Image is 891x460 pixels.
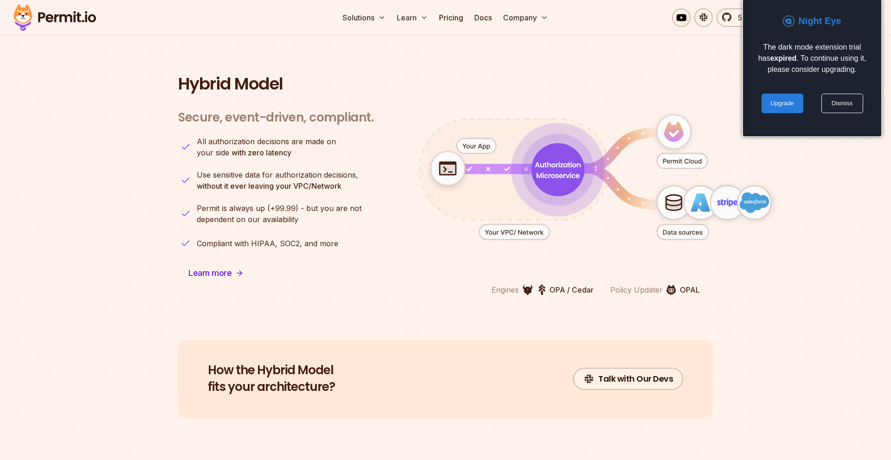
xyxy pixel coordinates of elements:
[758,42,866,75] div: The dark mode extension trial has . To continue using it, please consider upgrading.
[197,238,338,249] p: Compliant with HIPAA, SOC2, and more
[197,136,336,147] span: All authorization decisions are made on
[197,169,358,180] span: Use sensitive data for authorization decisions,
[208,362,335,379] span: How the Hybrid Model
[390,88,801,267] div: animation
[717,8,759,27] a: 5.3k
[821,94,863,113] a: Dismiss
[197,203,362,214] span: Permit is always up (+99.99) - but you are not
[188,267,232,280] span: Learn more
[499,8,552,27] button: Company
[208,362,335,396] h2: fits your architecture?
[732,12,752,23] span: 5.3k
[762,94,803,113] a: Upgrade
[435,8,467,27] a: Pricing
[471,8,496,27] a: Docs
[232,148,291,157] strong: with zero latency
[339,8,389,27] button: Solutions
[9,2,100,33] img: Permit logo
[197,203,362,225] p: dependent on our availability
[178,262,254,284] a: Learn more
[393,8,432,27] button: Learn
[197,136,336,158] p: your side
[783,15,794,27] img: QpBOHpWU8EKOw01CVLsZ3hCGtMpMpR3Q7JvWlKe+PT9H3nZXV5jEh4mKcuDd910bCpdZndFiKKPpeH2KnHRBg+8xZck+n5slv...
[610,284,663,295] p: Policy Updater
[178,75,713,93] h2: Hybrid Model
[680,284,700,295] p: OPAL
[573,368,683,390] a: Talk with Our Devs
[178,110,374,125] h3: Secure, event-driven, compliant.
[197,181,342,191] strong: without it ever leaving your VPC/Network
[798,14,841,28] div: Night Eye
[491,284,519,295] p: Engines
[770,54,796,62] b: expired
[549,284,594,295] p: OPA / Cedar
